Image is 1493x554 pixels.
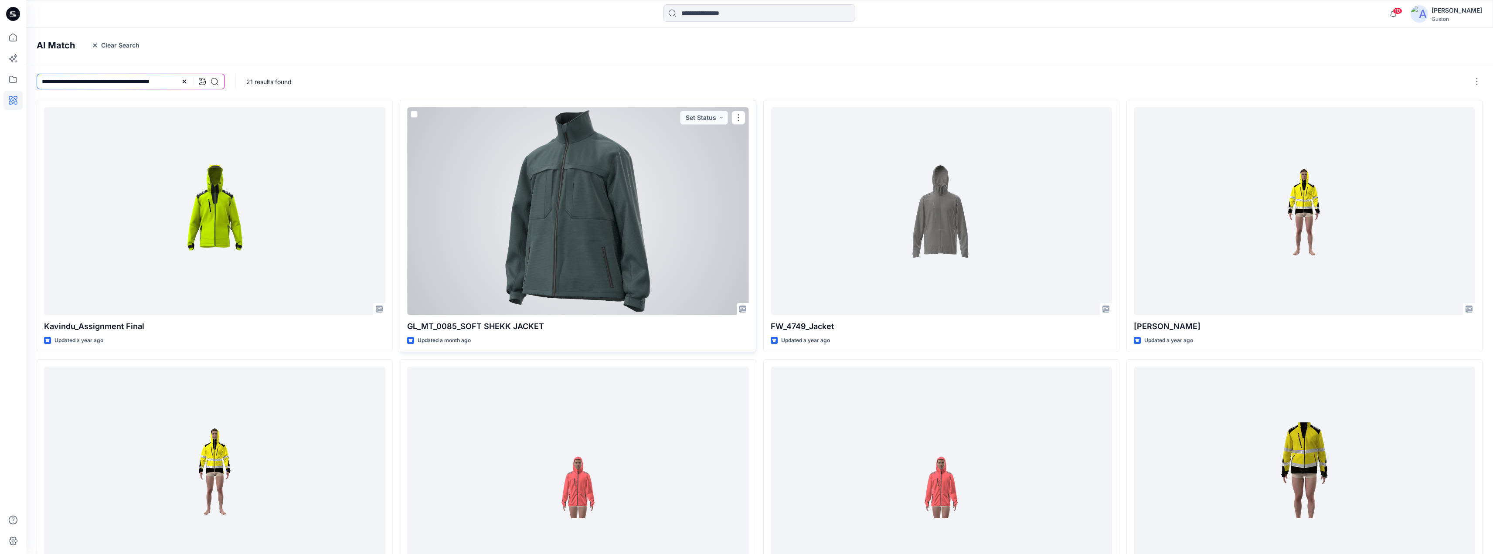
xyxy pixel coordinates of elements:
p: Updated a month ago [418,336,471,345]
div: [PERSON_NAME] [1432,5,1482,16]
a: Lise_final_aasignment [1134,107,1475,315]
span: 10 [1393,7,1402,14]
div: Guston [1432,16,1482,22]
p: Kavindu_Assignment Final [44,320,385,333]
p: [PERSON_NAME] [1134,320,1475,333]
p: Updated a year ago [1144,336,1193,345]
p: FW_4749_Jacket [771,320,1112,333]
p: Updated a year ago [54,336,103,345]
a: Kavindu_Assignment Final [44,107,385,315]
img: avatar [1411,5,1428,23]
p: 21 results found [246,77,292,86]
p: Updated a year ago [781,336,830,345]
a: FW_4749_Jacket [771,107,1112,315]
h4: AI Match [37,40,75,51]
a: GL_MT_0085_SOFT SHEKK JACKET [407,107,748,315]
p: GL_MT_0085_SOFT SHEKK JACKET [407,320,748,333]
button: Clear Search [86,38,145,52]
